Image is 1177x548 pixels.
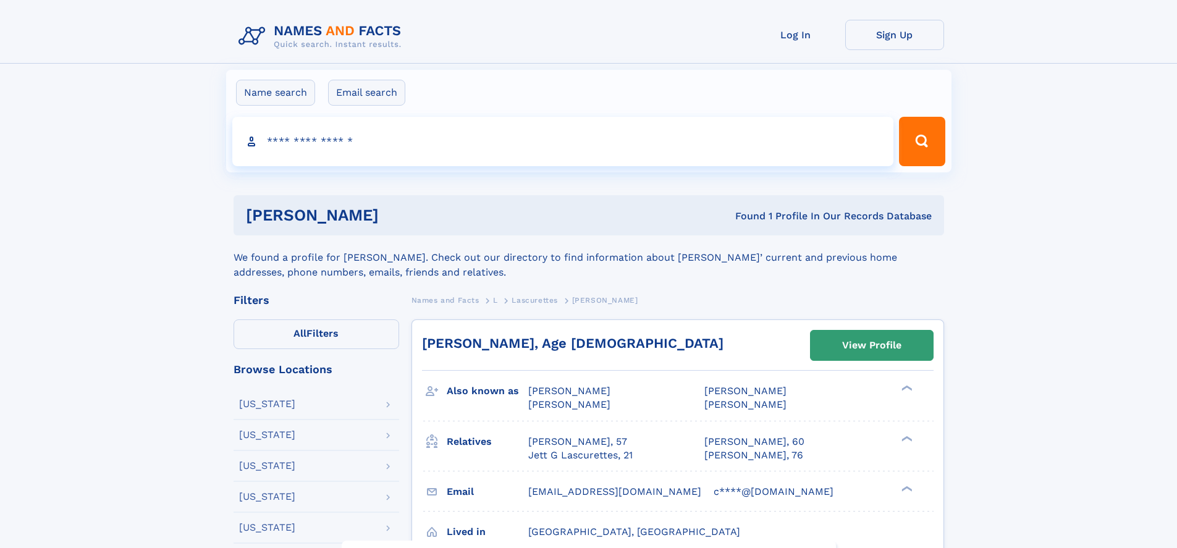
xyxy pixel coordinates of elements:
[234,364,399,375] div: Browse Locations
[811,331,933,360] a: View Profile
[293,327,306,339] span: All
[512,292,558,308] a: Lascurettes
[845,20,944,50] a: Sign Up
[328,80,405,106] label: Email search
[447,431,528,452] h3: Relatives
[422,335,723,351] a: [PERSON_NAME], Age [DEMOGRAPHIC_DATA]
[411,292,479,308] a: Names and Facts
[704,435,804,449] a: [PERSON_NAME], 60
[528,526,740,537] span: [GEOGRAPHIC_DATA], [GEOGRAPHIC_DATA]
[704,385,787,397] span: [PERSON_NAME]
[447,381,528,402] h3: Also known as
[704,398,787,410] span: [PERSON_NAME]
[528,435,627,449] a: [PERSON_NAME], 57
[572,296,638,305] span: [PERSON_NAME]
[898,484,913,492] div: ❯
[239,461,295,471] div: [US_STATE]
[493,292,498,308] a: L
[239,430,295,440] div: [US_STATE]
[447,481,528,502] h3: Email
[704,449,803,462] a: [PERSON_NAME], 76
[528,486,701,497] span: [EMAIL_ADDRESS][DOMAIN_NAME]
[898,434,913,442] div: ❯
[239,492,295,502] div: [US_STATE]
[528,398,610,410] span: [PERSON_NAME]
[246,208,557,223] h1: [PERSON_NAME]
[493,296,498,305] span: L
[239,399,295,409] div: [US_STATE]
[234,235,944,280] div: We found a profile for [PERSON_NAME]. Check out our directory to find information about [PERSON_N...
[447,521,528,542] h3: Lived in
[234,20,411,53] img: Logo Names and Facts
[234,319,399,349] label: Filters
[236,80,315,106] label: Name search
[234,295,399,306] div: Filters
[898,384,913,392] div: ❯
[239,523,295,533] div: [US_STATE]
[528,449,633,462] a: Jett G Lascurettes, 21
[746,20,845,50] a: Log In
[512,296,558,305] span: Lascurettes
[232,117,894,166] input: search input
[557,209,932,223] div: Found 1 Profile In Our Records Database
[528,385,610,397] span: [PERSON_NAME]
[899,117,945,166] button: Search Button
[842,331,901,360] div: View Profile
